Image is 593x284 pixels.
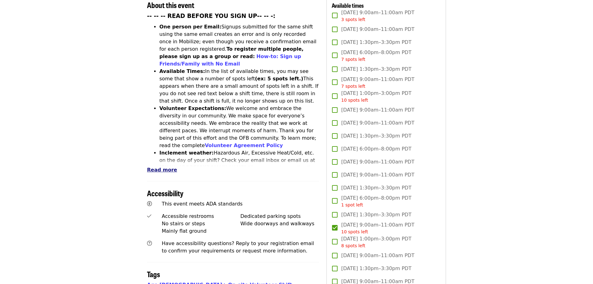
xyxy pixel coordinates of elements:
strong: Inclement weather: [159,150,214,156]
span: Available times [332,1,364,9]
a: How-to: Sign up Friends/Family with No Email [159,53,301,67]
span: [DATE] 1:30pm–3:30pm PDT [341,132,411,140]
i: question-circle icon [147,240,152,246]
span: [DATE] 1:30pm–3:30pm PDT [341,265,411,272]
li: In the list of available times, you may see some that show a number of spots left This appears wh... [159,68,319,105]
strong: -- -- -- READ BEFORE YOU SIGN UP-- -- -: [147,13,275,19]
div: Accessible restrooms [162,213,241,220]
span: [DATE] 9:00am–11:00am PDT [341,119,414,127]
span: 3 spots left [341,17,365,22]
span: This event meets ADA standards [162,201,243,207]
span: [DATE] 1:00pm–3:00pm PDT [341,235,411,249]
span: [DATE] 1:00pm–3:00pm PDT [341,90,411,104]
strong: Available Times: [159,68,205,74]
span: [DATE] 9:00am–11:00am PDT [341,76,414,90]
span: [DATE] 1:30pm–3:30pm PDT [341,211,411,218]
span: [DATE] 9:00am–11:00am PDT [341,252,414,259]
span: 10 spots left [341,98,368,103]
strong: Volunteer Expectations: [159,105,226,111]
span: 1 spot left [341,202,363,207]
span: [DATE] 6:00pm–8:00pm PDT [341,194,411,208]
span: [DATE] 6:00pm–8:00pm PDT [341,145,411,153]
span: [DATE] 9:00am–11:00am PDT [341,9,414,23]
strong: (ex: 5 spots left.) [255,76,303,82]
strong: One person per Email: [159,24,221,30]
li: We welcome and embrace the diversity in our community. We make space for everyone’s accessibility... [159,105,319,149]
span: 7 spots left [341,57,365,62]
div: Mainly flat ground [162,227,241,235]
span: [DATE] 6:00pm–8:00pm PDT [341,49,411,63]
i: check icon [147,213,151,219]
span: Tags [147,269,160,279]
span: [DATE] 1:30pm–3:30pm PDT [341,39,411,46]
div: Dedicated parking spots [240,213,319,220]
span: [DATE] 1:30pm–3:30pm PDT [341,184,411,192]
button: Read more [147,166,177,174]
span: [DATE] 9:00am–11:00am PDT [341,158,414,166]
a: Volunteer Agreement Policy [205,142,283,148]
span: 7 spots left [341,84,365,89]
span: [DATE] 1:30pm–3:30pm PDT [341,66,411,73]
li: Signups submitted for the same shift using the same email creates an error and is only recorded o... [159,23,319,68]
span: Read more [147,167,177,173]
span: Have accessibility questions? Reply to your registration email to confirm your requirements or re... [162,240,314,254]
i: universal-access icon [147,201,152,207]
li: Hazardous Air, Excessive Heat/Cold, etc. on the day of your shift? Check your email inbox or emai... [159,149,319,186]
span: [DATE] 9:00am–11:00am PDT [341,221,414,235]
div: Wide doorways and walkways [240,220,319,227]
span: [DATE] 9:00am–11:00am PDT [341,26,414,33]
span: 8 spots left [341,243,365,248]
span: [DATE] 9:00am–11:00am PDT [341,171,414,179]
span: [DATE] 9:00am–11:00am PDT [341,106,414,114]
span: 10 spots left [341,229,368,234]
strong: To register multiple people, please sign up as a group or read: [159,46,304,59]
span: Accessibility [147,188,183,198]
div: No stairs or steps [162,220,241,227]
